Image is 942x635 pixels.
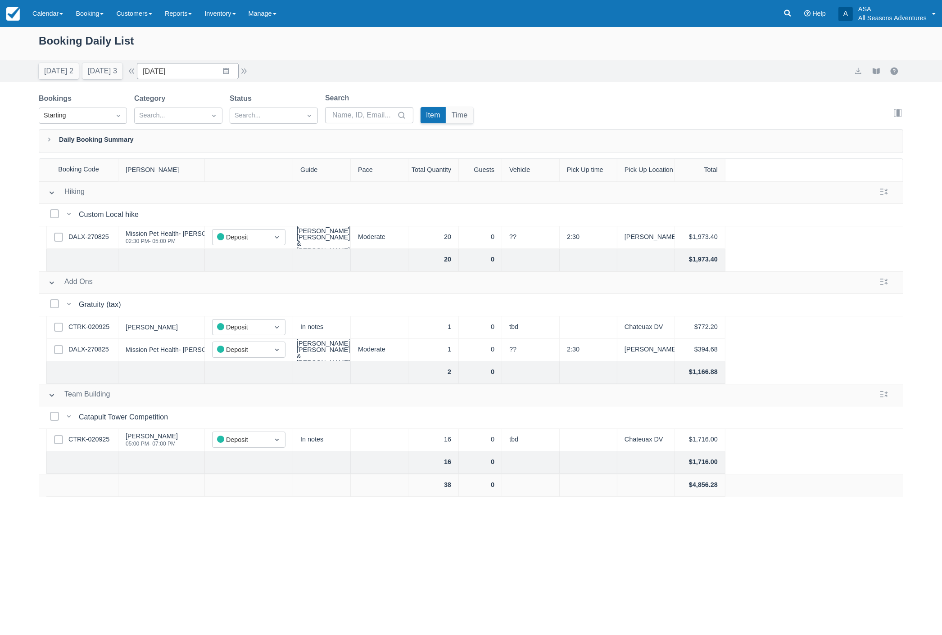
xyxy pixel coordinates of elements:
[459,226,502,249] div: 0
[812,10,826,17] span: Help
[804,10,811,17] i: Help
[351,226,408,249] div: Moderate
[126,347,235,353] div: Mission Pet Health- [PERSON_NAME]
[675,316,725,339] div: $772.20
[446,107,473,123] button: Time
[293,429,351,451] div: In notes
[126,324,178,330] div: [PERSON_NAME]
[44,111,106,121] div: Starting
[79,299,125,310] div: Gratuity (tax)
[332,107,395,123] input: Name, ID, Email...
[560,339,617,361] div: 2:30
[408,316,459,339] div: 1
[126,239,235,244] div: 02:30 PM - 05:00 PM
[351,159,408,181] div: Pace
[45,275,96,291] button: Add Ons
[459,249,502,271] div: 0
[293,316,351,339] div: In notes
[39,93,75,104] label: Bookings
[272,233,281,242] span: Dropdown icon
[560,159,617,181] div: Pick Up time
[853,66,864,77] button: export
[459,474,502,497] div: 0
[408,474,459,497] div: 38
[39,159,118,181] div: Booking Code
[230,93,255,104] label: Status
[118,159,205,181] div: [PERSON_NAME]
[351,339,408,361] div: Moderate
[858,5,927,14] p: ASA
[502,226,560,249] div: ??
[82,63,122,79] button: [DATE] 3
[305,111,314,120] span: Dropdown icon
[408,429,459,451] div: 16
[675,249,725,271] div: $1,973.40
[617,159,675,181] div: Pick Up Location
[39,129,903,153] div: Daily Booking Summary
[217,232,264,243] div: Deposit
[209,111,218,120] span: Dropdown icon
[617,316,675,339] div: Chateuax DV
[137,63,239,79] input: Date
[675,429,725,451] div: $1,716.00
[408,159,459,181] div: Total Quantity
[6,7,20,21] img: checkfront-main-nav-mini-logo.png
[408,249,459,271] div: 20
[68,322,109,332] a: CTRK-020925
[79,209,142,220] div: Custom Local hike
[68,232,109,242] a: DALX-270825
[617,429,675,451] div: Chateuax DV
[459,159,502,181] div: Guests
[114,111,123,120] span: Dropdown icon
[675,159,725,181] div: Total
[459,339,502,361] div: 0
[502,429,560,451] div: tbd
[560,226,617,249] div: 2:30
[126,230,235,237] div: Mission Pet Health- [PERSON_NAME]
[408,339,459,361] div: 1
[297,333,352,366] div: [PERSON_NAME], [PERSON_NAME], [PERSON_NAME], & [PERSON_NAME]
[45,387,114,403] button: Team Building
[502,159,560,181] div: Vehicle
[459,451,502,474] div: 0
[675,474,725,497] div: $4,856.28
[617,339,675,361] div: [PERSON_NAME] Lodge
[45,185,88,201] button: Hiking
[675,339,725,361] div: $394.68
[421,107,446,123] button: Item
[675,226,725,249] div: $1,973.40
[272,345,281,354] span: Dropdown icon
[217,322,264,333] div: Deposit
[39,32,903,59] div: Booking Daily List
[272,435,281,444] span: Dropdown icon
[502,339,560,361] div: ??
[68,435,109,445] a: CTRK-020925
[838,7,853,21] div: A
[134,93,169,104] label: Category
[858,14,927,23] p: All Seasons Adventures
[79,412,172,423] div: Catapult Tower Competition
[408,361,459,384] div: 2
[126,441,178,446] div: 05:00 PM - 07:00 PM
[217,435,264,445] div: Deposit
[408,226,459,249] div: 20
[459,316,502,339] div: 0
[126,433,178,439] div: [PERSON_NAME]
[459,429,502,451] div: 0
[675,451,725,474] div: $1,716.00
[617,226,675,249] div: [PERSON_NAME] Lodge
[293,159,351,181] div: Guide
[272,323,281,332] span: Dropdown icon
[68,345,109,355] a: DALX-270825
[39,63,79,79] button: [DATE] 2
[502,316,560,339] div: tbd
[459,361,502,384] div: 0
[325,93,353,104] label: Search
[217,345,264,355] div: Deposit
[297,221,352,253] div: [PERSON_NAME], [PERSON_NAME], [PERSON_NAME], & [PERSON_NAME]
[408,451,459,474] div: 16
[675,361,725,384] div: $1,166.88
